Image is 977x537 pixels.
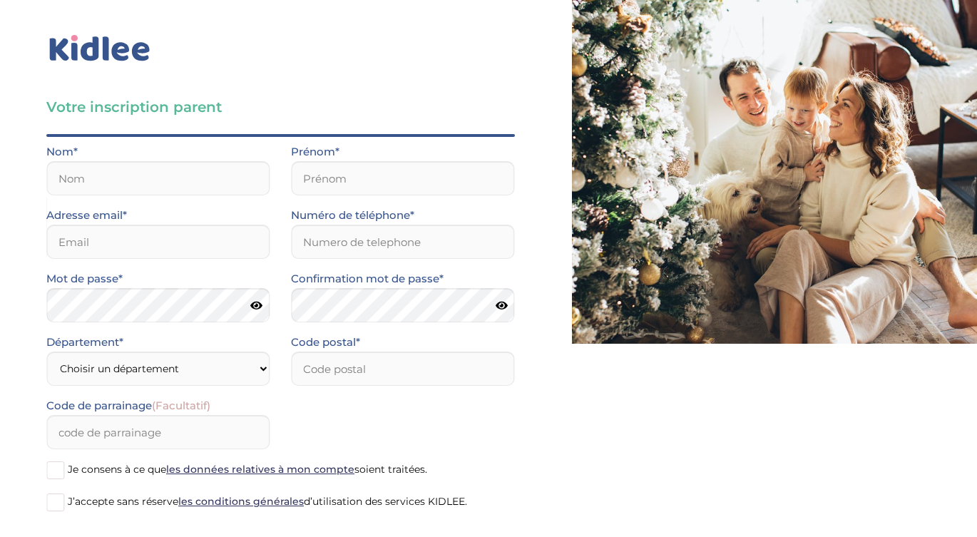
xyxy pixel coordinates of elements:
[46,225,270,259] input: Email
[291,270,444,288] label: Confirmation mot de passe*
[46,32,153,65] img: logo_kidlee_bleu
[166,463,354,476] a: les données relatives à mon compte
[291,225,514,259] input: Numero de telephone
[46,397,210,415] label: Code de parrainage
[178,495,304,508] a: les conditions générales
[46,333,123,352] label: Département*
[46,97,515,117] h3: Votre inscription parent
[46,206,127,225] label: Adresse email*
[46,415,270,449] input: code de parrainage
[152,399,210,412] span: (Facultatif)
[68,495,467,508] span: J’accepte sans réserve d’utilisation des services KIDLEE.
[291,161,514,195] input: Prénom
[46,161,270,195] input: Nom
[291,206,414,225] label: Numéro de téléphone*
[68,463,427,476] span: Je consens à ce que soient traitées.
[291,143,339,161] label: Prénom*
[291,333,360,352] label: Code postal*
[46,270,123,288] label: Mot de passe*
[291,352,514,386] input: Code postal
